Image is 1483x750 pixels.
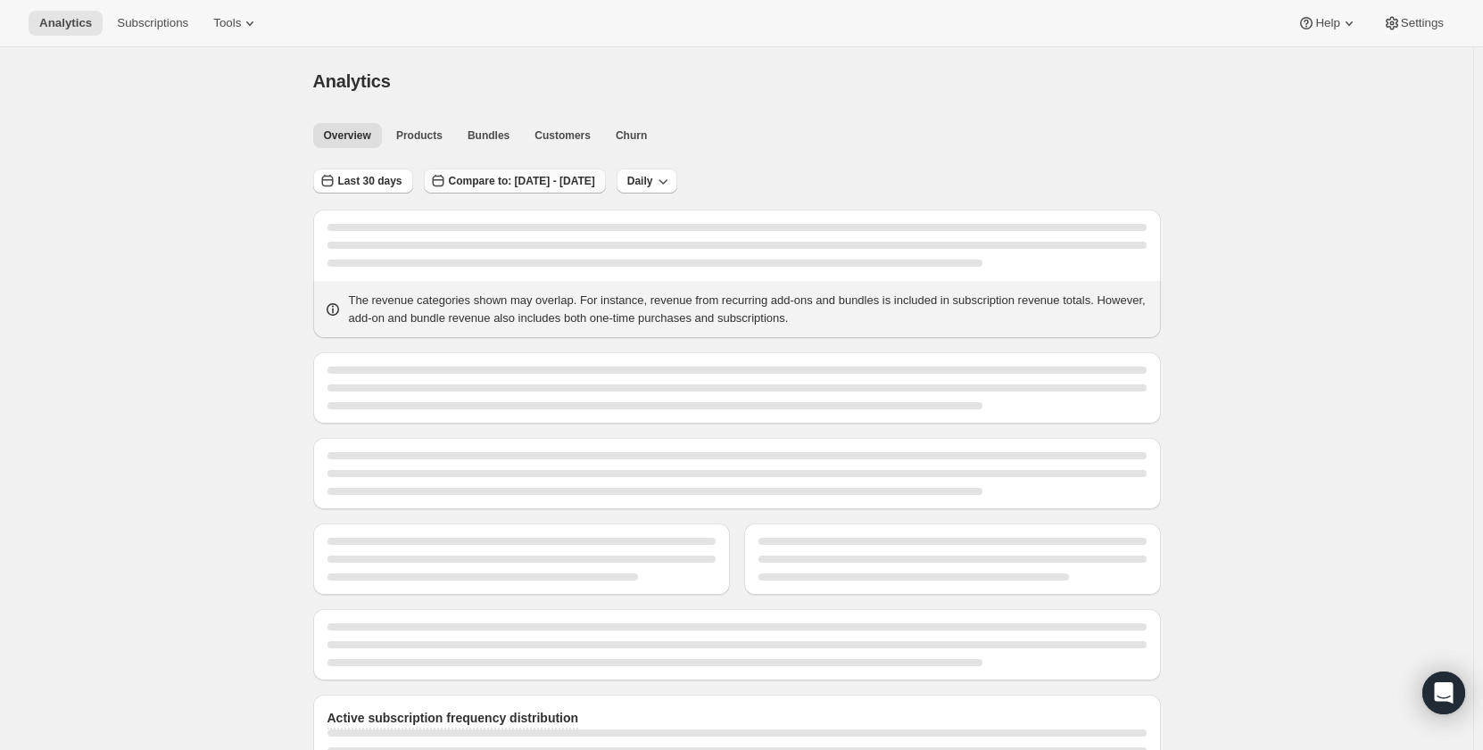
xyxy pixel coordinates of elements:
button: Daily [617,169,678,194]
button: Subscriptions [106,11,199,36]
button: Tools [203,11,269,36]
span: Customers [534,128,591,143]
span: Last 30 days [338,174,402,188]
span: Help [1315,16,1339,30]
button: Last 30 days [313,169,413,194]
span: Compare to: [DATE] - [DATE] [449,174,595,188]
span: Settings [1401,16,1444,30]
span: Subscriptions [117,16,188,30]
span: Active subscription frequency distribution [327,711,579,725]
span: Tools [213,16,241,30]
span: Daily [627,174,653,188]
button: Help [1287,11,1368,36]
span: Overview [324,128,371,143]
span: Analytics [39,16,92,30]
span: Bundles [468,128,510,143]
span: Churn [616,128,647,143]
span: Analytics [313,71,391,91]
span: Products [396,128,443,143]
p: The revenue categories shown may overlap. For instance, revenue from recurring add-ons and bundle... [349,292,1150,327]
button: Analytics [29,11,103,36]
button: Settings [1372,11,1454,36]
button: Compare to: [DATE] - [DATE] [424,169,606,194]
div: Open Intercom Messenger [1422,672,1465,714]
